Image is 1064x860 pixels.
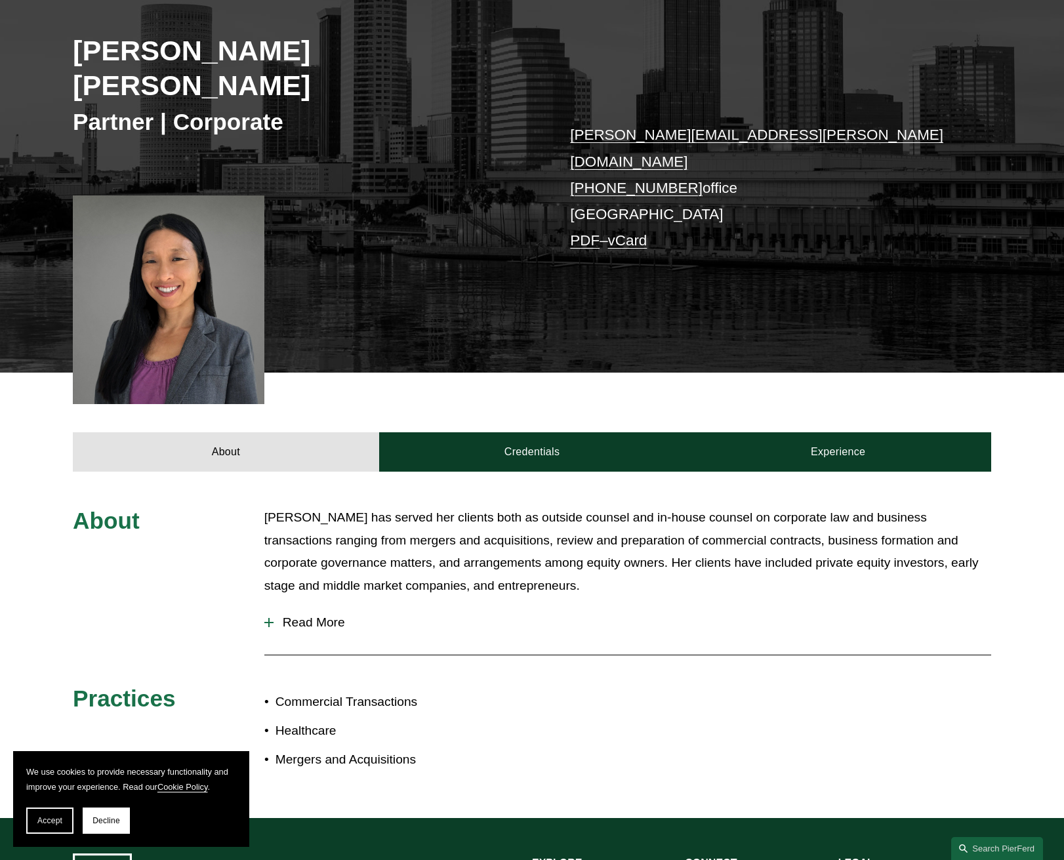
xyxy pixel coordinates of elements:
[157,782,208,792] a: Cookie Policy
[570,122,952,255] p: office [GEOGRAPHIC_DATA] –
[570,180,703,196] a: [PHONE_NUMBER]
[13,751,249,847] section: Cookie banner
[83,808,130,834] button: Decline
[26,808,73,834] button: Accept
[685,432,991,472] a: Experience
[264,506,991,597] p: [PERSON_NAME] has served her clients both as outside counsel and in-house counsel on corporate la...
[73,108,532,136] h3: Partner | Corporate
[570,232,600,249] a: PDF
[37,816,62,825] span: Accept
[73,686,176,711] span: Practices
[264,605,991,640] button: Read More
[276,691,532,714] p: Commercial Transactions
[570,127,943,169] a: [PERSON_NAME][EMAIL_ADDRESS][PERSON_NAME][DOMAIN_NAME]
[379,432,685,472] a: Credentials
[276,720,532,743] p: Healthcare
[73,432,379,472] a: About
[26,764,236,794] p: We use cookies to provide necessary functionality and improve your experience. Read our .
[608,232,647,249] a: vCard
[73,508,140,533] span: About
[92,816,120,825] span: Decline
[274,615,991,630] span: Read More
[951,837,1043,860] a: Search this site
[276,748,532,771] p: Mergers and Acquisitions
[73,33,532,102] h2: [PERSON_NAME] [PERSON_NAME]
